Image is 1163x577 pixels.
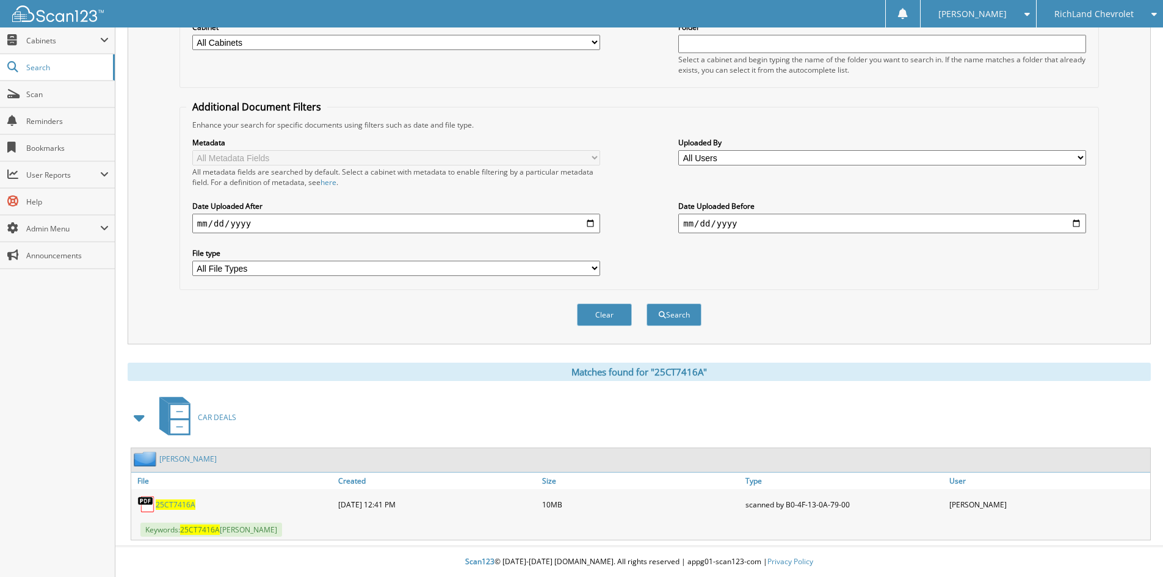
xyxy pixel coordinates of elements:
span: Help [26,197,109,207]
label: Date Uploaded Before [678,201,1086,211]
div: Select a cabinet and begin typing the name of the folder you want to search in. If the name match... [678,54,1086,75]
img: scan123-logo-white.svg [12,5,104,22]
a: here [321,177,336,187]
iframe: Chat Widget [1102,518,1163,577]
div: [DATE] 12:41 PM [335,492,539,517]
span: Cabinets [26,35,100,46]
span: RichLand Chevrolet [1054,10,1134,18]
legend: Additional Document Filters [186,100,327,114]
img: PDF.png [137,495,156,513]
span: Announcements [26,250,109,261]
a: 25CT7416A [156,499,195,510]
img: folder2.png [134,451,159,466]
input: start [192,214,600,233]
a: Privacy Policy [767,556,813,567]
label: Date Uploaded After [192,201,600,211]
div: All metadata fields are searched by default. Select a cabinet with metadata to enable filtering b... [192,167,600,187]
label: File type [192,248,600,258]
div: Matches found for "25CT7416A" [128,363,1151,381]
div: [PERSON_NAME] [946,492,1150,517]
div: © [DATE]-[DATE] [DOMAIN_NAME]. All rights reserved | appg01-scan123-com | [115,547,1163,577]
span: User Reports [26,170,100,180]
div: 10MB [539,492,743,517]
a: Type [742,473,946,489]
span: CAR DEALS [198,412,236,423]
span: Reminders [26,116,109,126]
span: 25CT7416A [180,524,220,535]
span: [PERSON_NAME] [938,10,1007,18]
span: Keywords: [PERSON_NAME] [140,523,282,537]
span: Bookmarks [26,143,109,153]
button: Clear [577,303,632,326]
span: Admin Menu [26,223,100,234]
a: Size [539,473,743,489]
div: scanned by B0-4F-13-0A-79-00 [742,492,946,517]
a: User [946,473,1150,489]
button: Search [647,303,701,326]
span: Scan [26,89,109,100]
a: [PERSON_NAME] [159,454,217,464]
a: File [131,473,335,489]
div: Enhance your search for specific documents using filters such as date and file type. [186,120,1092,130]
input: end [678,214,1086,233]
a: CAR DEALS [152,393,236,441]
span: Scan123 [465,556,495,567]
a: Created [335,473,539,489]
label: Metadata [192,137,600,148]
span: Search [26,62,107,73]
label: Uploaded By [678,137,1086,148]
